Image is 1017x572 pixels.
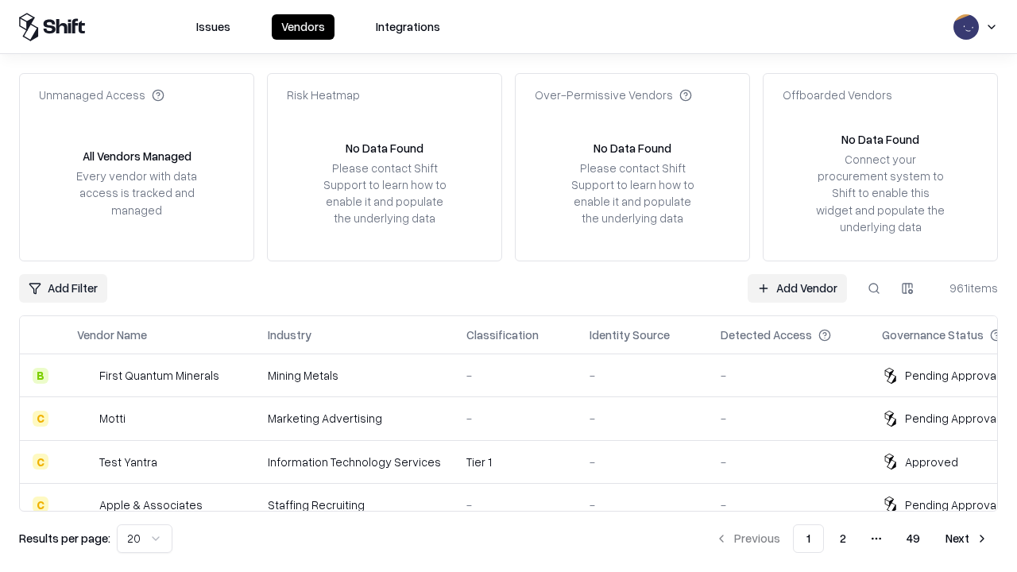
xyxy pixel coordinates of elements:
div: 961 items [934,280,998,296]
div: C [33,497,48,512]
div: - [466,497,564,513]
img: Motti [77,411,93,427]
div: Over-Permissive Vendors [535,87,692,103]
button: Vendors [272,14,334,40]
div: Motti [99,410,126,427]
div: Identity Source [590,327,670,343]
div: No Data Found [346,140,423,157]
div: First Quantum Minerals [99,367,219,384]
div: - [721,497,857,513]
div: - [590,497,695,513]
div: Vendor Name [77,327,147,343]
div: Tier 1 [466,454,564,470]
div: - [721,454,857,470]
div: - [590,410,695,427]
div: No Data Found [594,140,671,157]
div: Staffing Recruiting [268,497,441,513]
img: Apple & Associates [77,497,93,512]
div: Pending Approval [905,410,999,427]
div: Governance Status [882,327,984,343]
div: Please contact Shift Support to learn how to enable it and populate the underlying data [567,160,698,227]
button: 49 [894,524,933,553]
div: Approved [905,454,958,470]
button: 2 [827,524,859,553]
div: No Data Found [841,131,919,148]
div: Detected Access [721,327,812,343]
div: Unmanaged Access [39,87,164,103]
p: Results per page: [19,530,110,547]
img: First Quantum Minerals [77,368,93,384]
div: Pending Approval [905,367,999,384]
div: Classification [466,327,539,343]
div: Please contact Shift Support to learn how to enable it and populate the underlying data [319,160,450,227]
div: - [721,367,857,384]
div: Marketing Advertising [268,410,441,427]
div: B [33,368,48,384]
button: Issues [187,14,240,40]
a: Add Vendor [748,274,847,303]
div: All Vendors Managed [83,148,191,164]
div: Test Yantra [99,454,157,470]
div: Every vendor with data access is tracked and managed [71,168,203,218]
button: Next [936,524,998,553]
div: Mining Metals [268,367,441,384]
div: C [33,454,48,470]
div: - [590,454,695,470]
button: 1 [793,524,824,553]
div: - [466,410,564,427]
div: C [33,411,48,427]
div: - [590,367,695,384]
img: Test Yantra [77,454,93,470]
nav: pagination [706,524,998,553]
div: Risk Heatmap [287,87,360,103]
div: Pending Approval [905,497,999,513]
div: Offboarded Vendors [783,87,892,103]
button: Integrations [366,14,450,40]
div: Information Technology Services [268,454,441,470]
button: Add Filter [19,274,107,303]
div: - [721,410,857,427]
div: Industry [268,327,311,343]
div: Connect your procurement system to Shift to enable this widget and populate the underlying data [814,151,946,235]
div: Apple & Associates [99,497,203,513]
div: - [466,367,564,384]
